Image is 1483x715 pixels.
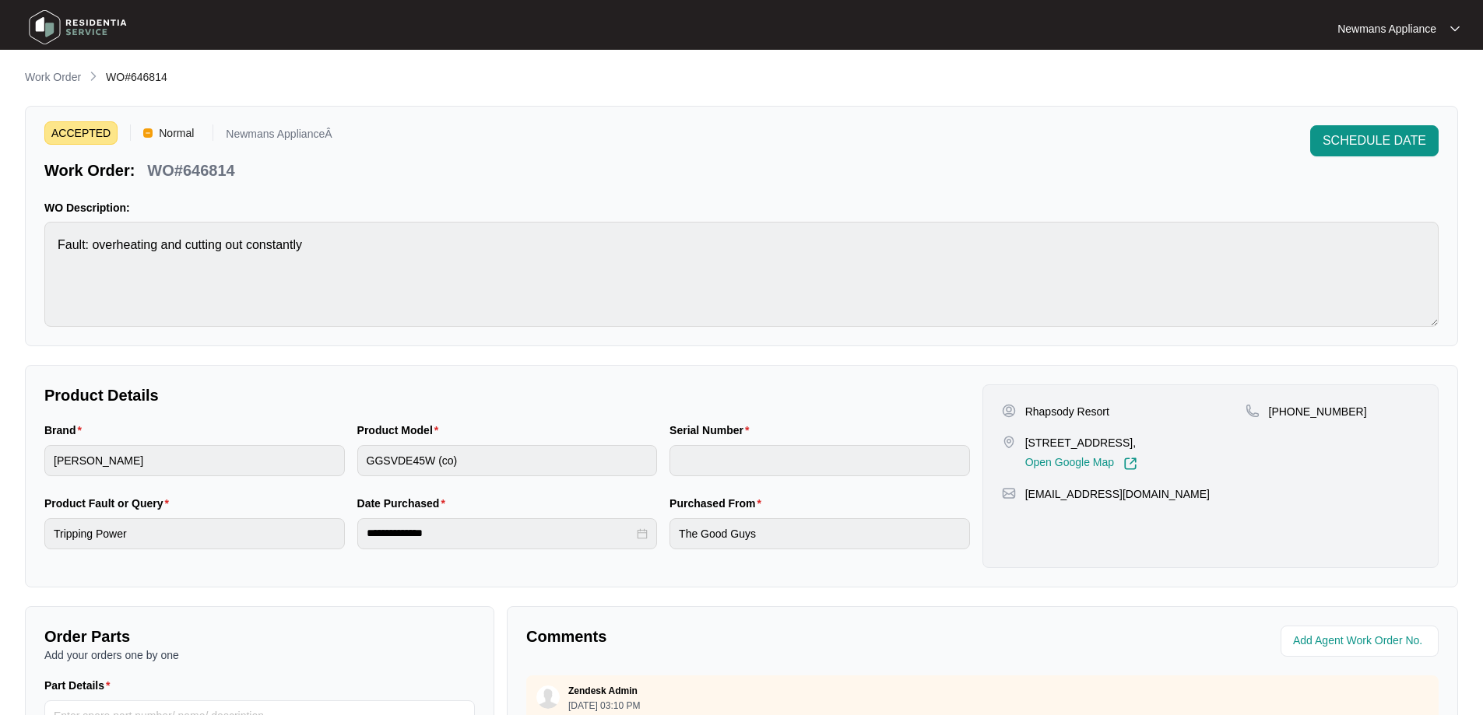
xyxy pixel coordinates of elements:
[44,200,1439,216] p: WO Description:
[357,445,658,476] input: Product Model
[44,121,118,145] span: ACCEPTED
[568,701,640,710] p: [DATE] 03:10 PM
[226,128,332,145] p: Newmans ApplianceÂ
[44,159,135,181] p: Work Order:
[1025,435,1137,450] p: [STREET_ADDRESS],
[1269,404,1367,419] p: [PHONE_NUMBER]
[1337,21,1436,37] p: Newmans Appliance
[147,159,234,181] p: WO#646814
[568,685,638,697] p: Zendesk Admin
[1323,131,1426,150] span: SCHEDULE DATE
[106,71,167,83] span: WO#646814
[357,422,445,438] label: Product Model
[1450,25,1460,33] img: dropdown arrow
[1293,632,1429,650] input: Add Agent Work Order No.
[357,496,452,511] label: Date Purchased
[44,626,475,647] p: Order Parts
[25,69,81,85] p: Work Order
[44,678,117,693] label: Part Details
[536,685,560,709] img: user.svg
[44,496,175,511] label: Product Fault or Query
[153,121,200,145] span: Normal
[44,384,970,406] p: Product Details
[1025,404,1109,419] p: Rhapsody Resort
[44,518,345,549] input: Product Fault or Query
[44,647,475,663] p: Add your orders one by one
[23,4,132,51] img: residentia service logo
[1002,435,1016,449] img: map-pin
[1025,457,1137,471] a: Open Google Map
[44,445,345,476] input: Brand
[1246,404,1260,418] img: map-pin
[1002,404,1016,418] img: user-pin
[143,128,153,138] img: Vercel Logo
[1025,486,1210,502] p: [EMAIL_ADDRESS][DOMAIN_NAME]
[526,626,972,647] p: Comments
[669,445,970,476] input: Serial Number
[669,518,970,549] input: Purchased From
[1002,486,1016,500] img: map-pin
[1123,457,1137,471] img: Link-External
[44,422,88,438] label: Brand
[44,222,1439,327] textarea: Fault: overheating and cutting out constantly
[669,422,755,438] label: Serial Number
[22,69,84,86] a: Work Order
[1310,125,1439,156] button: SCHEDULE DATE
[669,496,768,511] label: Purchased From
[367,525,634,542] input: Date Purchased
[87,70,100,82] img: chevron-right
